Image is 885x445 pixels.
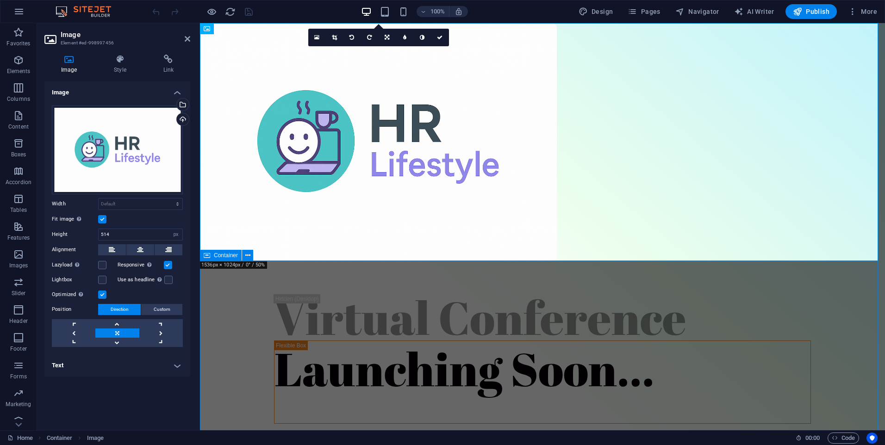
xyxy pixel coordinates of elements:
[52,244,98,255] label: Alignment
[47,433,73,444] span: Click to select. Double-click to edit
[9,317,28,325] p: Header
[730,4,778,19] button: AI Writer
[118,274,164,285] label: Use as headline
[343,29,361,46] a: Rotate left 90°
[52,105,183,194] div: HRLogo2_CircleIconStyle-YLnTU7yyGIcPVxzY2fYalw.png
[414,29,431,46] a: Greyscale
[431,29,449,46] a: Confirm ( Ctrl ⏎ )
[47,433,104,444] nav: breadcrumb
[61,39,172,47] h3: Element #ed-998997456
[154,304,170,315] span: Custom
[224,6,236,17] button: reload
[141,304,182,315] button: Custom
[579,7,613,16] span: Design
[10,373,27,380] p: Forms
[628,7,660,16] span: Pages
[7,433,33,444] a: Click to cancel selection. Double-click to open Pages
[326,29,343,46] a: Crop mode
[52,232,98,237] label: Height
[624,4,664,19] button: Pages
[6,179,31,186] p: Accordion
[87,433,104,444] span: Click to select. Double-click to edit
[575,4,617,19] div: Design (Ctrl+Alt+Y)
[52,201,98,206] label: Width
[8,123,29,130] p: Content
[52,214,98,225] label: Fit image
[111,304,129,315] span: Direction
[361,29,379,46] a: Rotate right 90°
[828,433,859,444] button: Code
[53,6,123,17] img: Editor Logo
[575,4,617,19] button: Design
[812,434,813,441] span: :
[10,345,27,352] p: Footer
[675,7,719,16] span: Navigator
[52,304,98,315] label: Position
[7,95,30,103] p: Columns
[97,55,146,74] h4: Style
[52,289,98,300] label: Optimized
[7,234,30,241] p: Features
[796,433,820,444] h6: Session time
[6,40,30,47] p: Favorites
[848,7,877,16] span: More
[430,6,445,17] h6: 100%
[396,29,414,46] a: Blur
[793,7,829,16] span: Publish
[52,274,98,285] label: Lightbox
[61,31,190,39] h2: Image
[52,260,98,271] label: Lazyload
[6,401,31,408] p: Marketing
[44,354,190,377] h4: Text
[44,81,190,98] h4: Image
[308,29,326,46] a: Select files from the file manager, stock photos, or upload file(s)
[455,7,463,16] i: On resize automatically adjust zoom level to fit chosen device.
[734,7,774,16] span: AI Writer
[672,4,723,19] button: Navigator
[147,55,190,74] h4: Link
[44,55,97,74] h4: Image
[805,433,820,444] span: 00 00
[11,151,26,158] p: Boxes
[214,253,238,258] span: Container
[379,29,396,46] a: Change orientation
[832,433,855,444] span: Code
[12,290,26,297] p: Slider
[98,304,141,315] button: Direction
[844,4,881,19] button: More
[785,4,837,19] button: Publish
[866,433,878,444] button: Usercentrics
[9,262,28,269] p: Images
[7,68,31,75] p: Elements
[417,6,449,17] button: 100%
[118,260,164,271] label: Responsive
[10,206,27,214] p: Tables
